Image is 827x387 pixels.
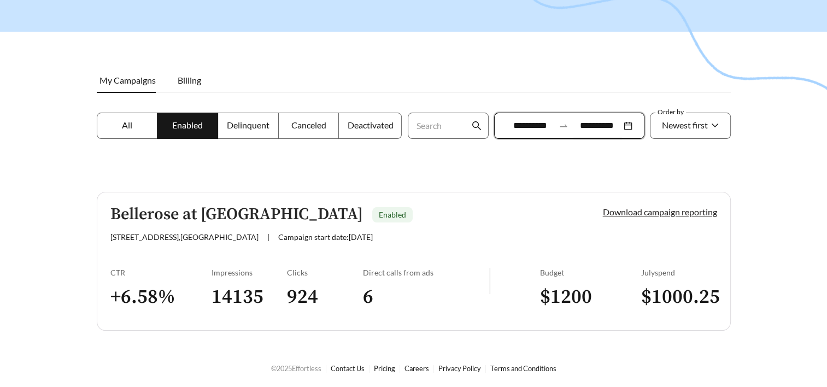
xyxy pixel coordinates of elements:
h5: Bellerose at [GEOGRAPHIC_DATA] [110,206,363,224]
span: Enabled [172,120,203,130]
a: Terms and Conditions [490,364,556,373]
a: Pricing [374,364,395,373]
a: Careers [404,364,429,373]
h3: $ 1000.25 [641,285,717,309]
span: search [472,121,482,131]
h3: 6 [363,285,489,309]
div: Direct calls from ads [363,268,489,277]
a: Bellerose at [GEOGRAPHIC_DATA]Enabled[STREET_ADDRESS],[GEOGRAPHIC_DATA]|Campaign start date:[DATE... [97,192,731,331]
h3: $ 1200 [540,285,641,309]
div: Impressions [212,268,288,277]
span: My Campaigns [99,75,156,85]
span: to [559,121,568,131]
span: All [122,120,132,130]
h3: 924 [287,285,363,309]
a: Contact Us [331,364,365,373]
div: CTR [110,268,212,277]
span: © 2025 Effortless [271,364,321,373]
span: swap-right [559,121,568,131]
span: Deactivated [347,120,393,130]
h3: + 6.58 % [110,285,212,309]
h3: 14135 [212,285,288,309]
span: Enabled [379,210,406,219]
span: Billing [178,75,201,85]
span: Delinquent [227,120,269,130]
a: Privacy Policy [438,364,481,373]
span: Newest first [662,120,708,130]
span: | [267,232,269,242]
div: Budget [540,268,641,277]
span: [STREET_ADDRESS] , [GEOGRAPHIC_DATA] [110,232,259,242]
img: line [489,268,490,294]
div: Clicks [287,268,363,277]
span: Campaign start date: [DATE] [278,232,373,242]
div: July spend [641,268,717,277]
span: Canceled [291,120,326,130]
a: Download campaign reporting [603,207,717,217]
